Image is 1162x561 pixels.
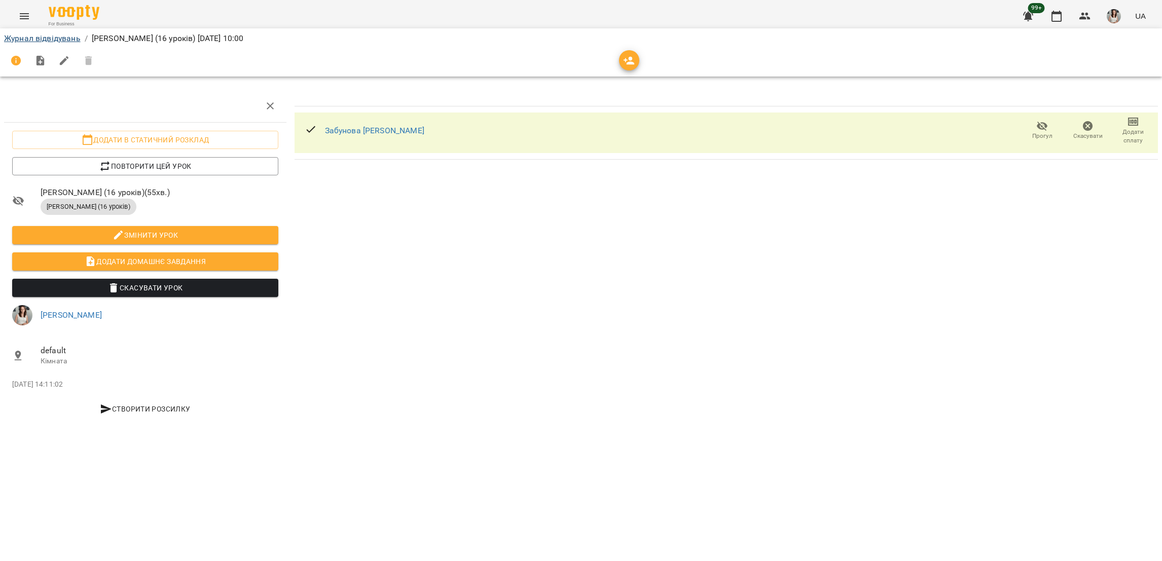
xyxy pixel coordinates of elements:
span: Додати домашнє завдання [20,255,270,268]
button: Скасувати [1065,117,1111,145]
span: default [41,345,278,357]
button: UA [1131,7,1150,25]
span: [PERSON_NAME] (16 уроків) ( 55 хв. ) [41,186,278,199]
span: For Business [49,21,99,27]
nav: breadcrumb [4,32,1158,45]
a: Забунова [PERSON_NAME] [325,126,424,135]
button: Додати сплату [1110,117,1156,145]
img: Voopty Logo [49,5,99,20]
span: Прогул [1032,132,1052,140]
a: Журнал відвідувань [4,33,81,43]
li: / [85,32,88,45]
button: Повторити цей урок [12,157,278,175]
span: Створити розсилку [16,403,274,415]
p: Кімната [41,356,278,366]
span: Повторити цей урок [20,160,270,172]
img: 2a7e41675b8cddfc6659cbc34865a559.png [1107,9,1121,23]
button: Створити розсилку [12,400,278,418]
span: Змінити урок [20,229,270,241]
p: [PERSON_NAME] (16 уроків) [DATE] 10:00 [92,32,244,45]
span: [PERSON_NAME] (16 уроків) [41,202,136,211]
p: [DATE] 14:11:02 [12,380,278,390]
span: 99+ [1028,3,1045,13]
button: Прогул [1020,117,1065,145]
span: Скасувати Урок [20,282,270,294]
button: Додати домашнє завдання [12,252,278,271]
button: Додати в статичний розклад [12,131,278,149]
span: UA [1135,11,1146,21]
button: Menu [12,4,37,28]
button: Скасувати Урок [12,279,278,297]
span: Скасувати [1073,132,1103,140]
a: [PERSON_NAME] [41,310,102,320]
button: Змінити урок [12,226,278,244]
span: Додати в статичний розклад [20,134,270,146]
span: Додати сплату [1116,128,1150,145]
img: 2a7e41675b8cddfc6659cbc34865a559.png [12,305,32,325]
